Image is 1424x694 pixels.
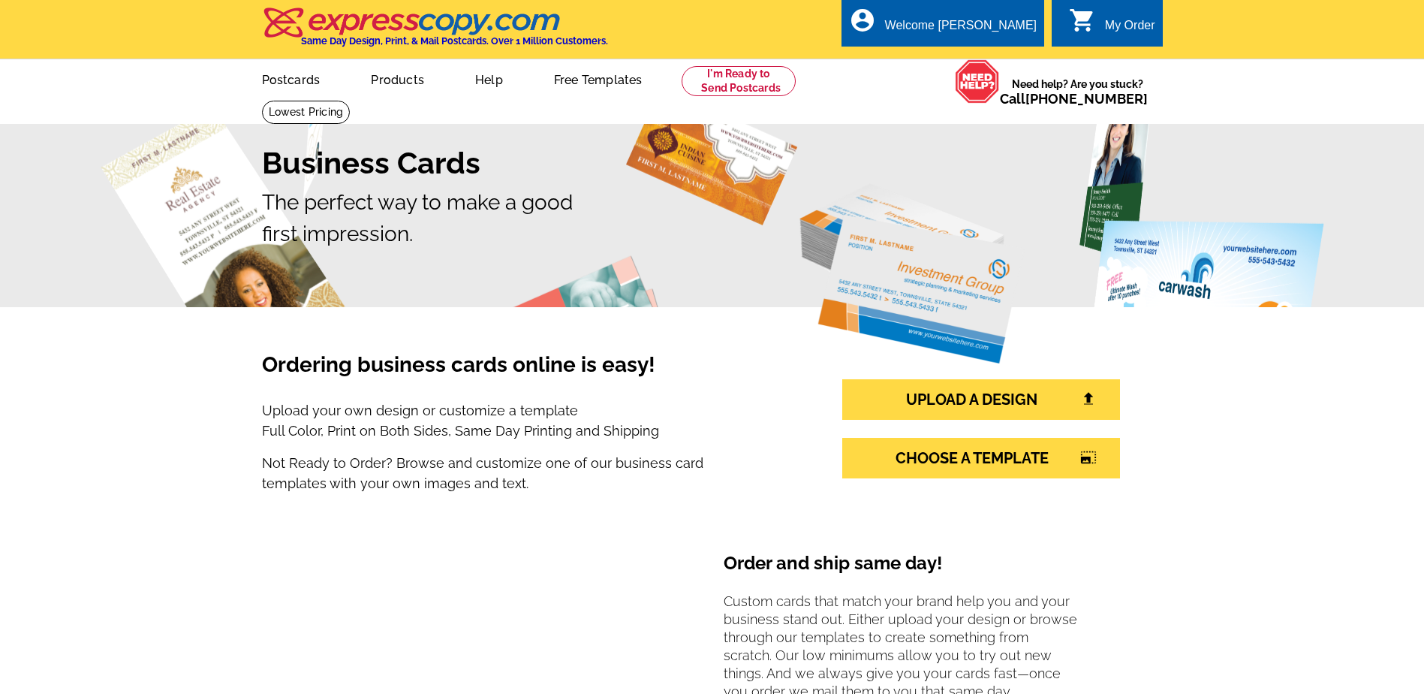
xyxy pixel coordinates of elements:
h3: Ordering business cards online is easy! [262,352,778,394]
img: help [955,59,1000,104]
i: shopping_cart [1069,7,1096,34]
img: investment-group.png [799,183,1025,364]
span: Need help? Are you stuck? [1000,77,1155,107]
a: Help [451,61,527,96]
a: Postcards [238,61,345,96]
div: My Order [1105,19,1155,40]
i: photo_size_select_large [1080,451,1097,464]
a: shopping_cart My Order [1069,17,1155,35]
a: Same Day Design, Print, & Mail Postcards. Over 1 Million Customers. [262,18,608,47]
a: Products [347,61,448,96]
h4: Order and ship same day! [724,553,1095,587]
p: The perfect way to make a good first impression. [262,187,1163,250]
h4: Same Day Design, Print, & Mail Postcards. Over 1 Million Customers. [301,35,608,47]
a: CHOOSE A TEMPLATEphoto_size_select_large [842,438,1120,478]
a: Free Templates [530,61,667,96]
div: Welcome [PERSON_NAME] [885,19,1037,40]
i: account_circle [849,7,876,34]
span: Call [1000,91,1148,107]
a: [PHONE_NUMBER] [1025,91,1148,107]
h1: Business Cards [262,145,1163,181]
a: UPLOAD A DESIGN [842,379,1120,420]
p: Upload your own design or customize a template Full Color, Print on Both Sides, Same Day Printing... [262,400,778,441]
p: Not Ready to Order? Browse and customize one of our business card templates with your own images ... [262,453,778,493]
